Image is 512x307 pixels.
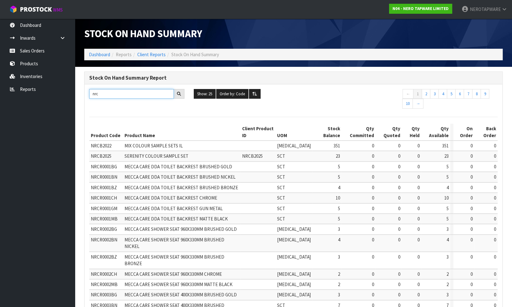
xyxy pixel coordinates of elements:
span: MECCA CARE DDA TOILET BACKREST BRUSHED GOLD [124,164,232,170]
th: Qty Available [421,124,450,141]
a: ← [402,89,413,99]
span: [MEDICAL_DATA] [277,281,311,287]
span: 0 [471,153,473,159]
span: 5 [446,205,449,211]
span: [MEDICAL_DATA] [277,226,311,232]
span: 0 [372,143,374,149]
span: 0 [471,164,473,170]
span: 0 [398,237,400,243]
span: NRCR0001BZ [91,185,117,191]
span: 351 [334,143,340,149]
span: 0 [471,281,473,287]
span: [MEDICAL_DATA] [277,254,311,260]
span: 0 [471,185,473,191]
span: [MEDICAL_DATA] [277,237,311,243]
span: 0 [494,271,496,277]
h3: Stock On Hand Summary Report [89,75,498,81]
th: Product Code [89,124,123,141]
span: NRCB2022 [91,143,111,149]
span: 4 [338,237,340,243]
a: 1 [413,89,422,99]
span: 3 [446,254,449,260]
span: 0 [398,281,400,287]
span: 0 [372,216,374,222]
span: NRCR0002CH [91,271,117,277]
span: NRCR0001CH [91,195,117,201]
span: 4 [446,237,449,243]
span: 0 [417,271,420,277]
span: 0 [417,226,420,232]
span: 0 [398,185,400,191]
span: 0 [372,164,374,170]
span: Reports [116,52,132,57]
span: 0 [398,153,400,159]
span: 23 [444,153,449,159]
span: 0 [372,153,374,159]
a: 2 [422,89,430,99]
span: 0 [471,271,473,277]
span: 0 [398,205,400,211]
span: MIX COLOUR SAMPLE SETS IL [124,143,183,149]
span: 0 [398,216,400,222]
span: 0 [471,174,473,180]
span: MECCA CARE SHOWER SEAT 960X330MM CHROME [124,271,222,277]
span: 0 [417,292,420,298]
img: cube-alt.png [9,5,17,13]
th: Qty Committed [342,124,375,141]
span: 0 [494,185,496,191]
span: MECCA CARE SHOWER SEAT 960X330MM BRUSHED GOLD [124,226,237,232]
span: 0 [372,226,374,232]
span: 0 [471,205,473,211]
span: 0 [417,185,420,191]
span: Stock On Hand Summary [84,27,202,40]
span: 2 [446,281,449,287]
span: NRCR0001MB [91,216,118,222]
span: 0 [398,226,400,232]
span: 5 [446,164,449,170]
span: 0 [417,281,420,287]
th: Qty Held [402,124,421,141]
span: 5 [446,174,449,180]
a: 8 [472,89,481,99]
strong: N04 - NERO TAPWARE LIMITED [393,6,449,11]
th: Qty Quoted [375,124,402,141]
span: 2 [338,281,340,287]
a: 5 [447,89,456,99]
span: MECCA CARE DDA TOILET BACKREST BRUSHED NICKEL [124,174,236,180]
span: 0 [372,205,374,211]
a: Client Reports [137,52,166,57]
span: 0 [398,271,400,277]
a: 3 [430,89,439,99]
span: 0 [471,143,473,149]
span: 0 [471,292,473,298]
span: 0 [417,143,420,149]
a: 9 [480,89,489,99]
span: 0 [398,143,400,149]
span: 0 [494,216,496,222]
th: Stock Balance [312,124,342,141]
button: Order by: Code [216,89,248,99]
span: 351 [442,143,449,149]
span: 0 [372,271,374,277]
span: MECCA CARE DDA TOILET BACKREST GUN METAL [124,205,223,211]
span: 2 [338,271,340,277]
span: 0 [372,185,374,191]
span: MECCA CARE DDA TOILET BACKREST MATTE BLACK [124,216,228,222]
span: 0 [494,174,496,180]
span: 23 [336,153,340,159]
span: 0 [471,254,473,260]
span: NRCB2025 [91,153,111,159]
span: 0 [417,164,420,170]
span: 3 [338,292,340,298]
span: 5 [338,164,340,170]
span: 0 [372,195,374,201]
span: 10 [336,195,340,201]
span: 0 [494,205,496,211]
span: 0 [372,237,374,243]
a: 7 [464,89,472,99]
span: NRCR0001GM [91,205,117,211]
span: 5 [338,174,340,180]
span: 4 [446,185,449,191]
th: On Order [453,124,474,141]
span: 0 [417,237,420,243]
